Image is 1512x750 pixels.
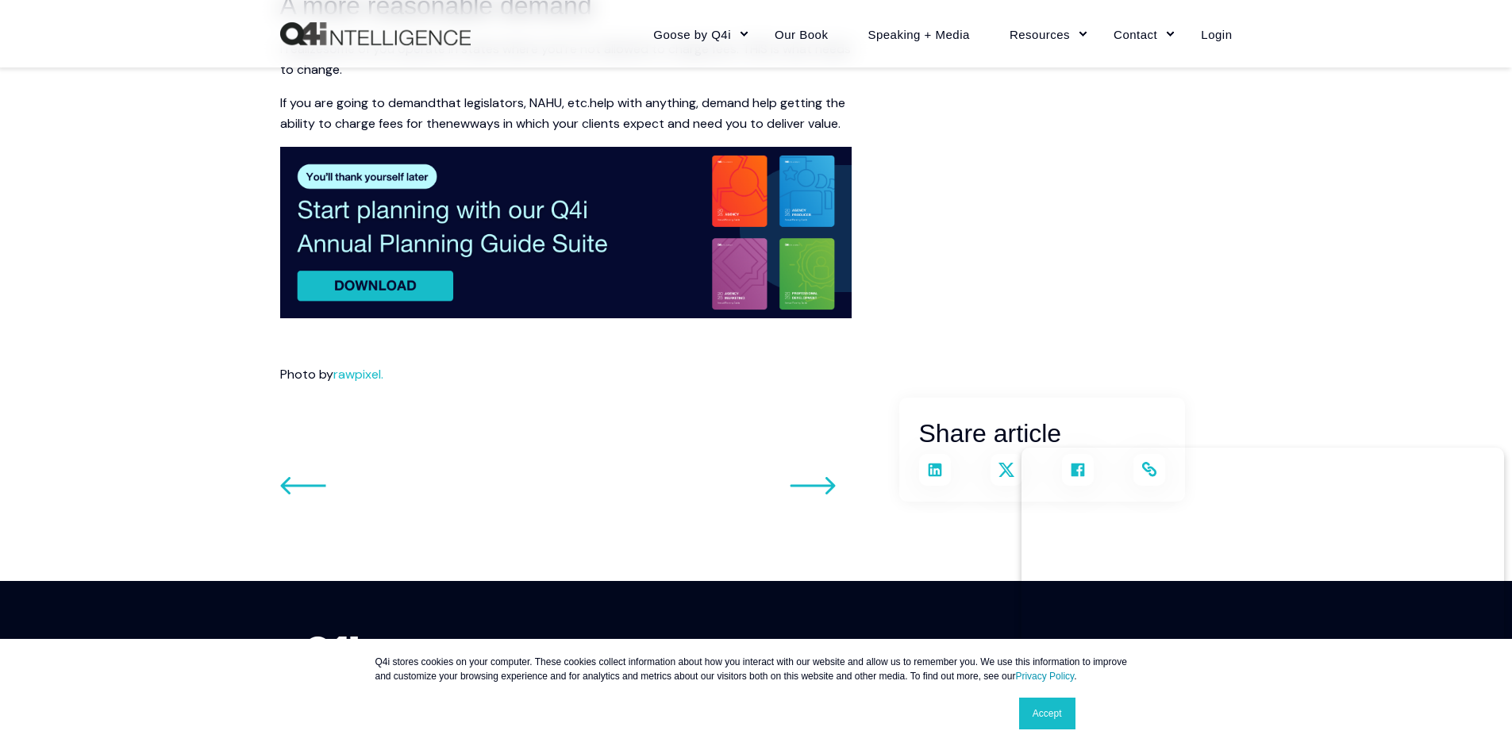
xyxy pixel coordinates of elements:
[470,115,841,132] span: ways in which your clients expect and need you to deliver value.
[524,94,590,111] span: , NAHU, etc.
[1019,698,1075,729] a: Accept
[1021,448,1504,742] iframe: Popup CTA
[939,637,1014,652] div: Engagement
[280,40,851,78] span: s where you’re not allowed to charge fees. THIS is what needs to change.
[436,94,517,111] span: that legislator
[919,413,1165,454] h3: Share article
[280,94,845,132] span: help with anything, demand help getting the ability to charge fees for the
[280,94,436,111] span: If you are going to demand
[304,637,526,664] img: Q4i-white-logo
[780,637,844,652] div: Resources
[446,115,460,132] span: ne
[517,94,524,111] span: s
[1015,671,1074,682] a: Privacy Policy
[280,22,471,46] img: Q4intelligence, LLC logo
[333,366,383,383] a: rawpixel.
[280,147,852,318] img: New Call-to-action
[460,115,470,132] span: w
[280,366,383,383] span: Photo by
[375,655,1137,683] p: Q4i stores cookies on your computer. These cookies collect information about how you interact wit...
[280,22,471,46] a: Back to Home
